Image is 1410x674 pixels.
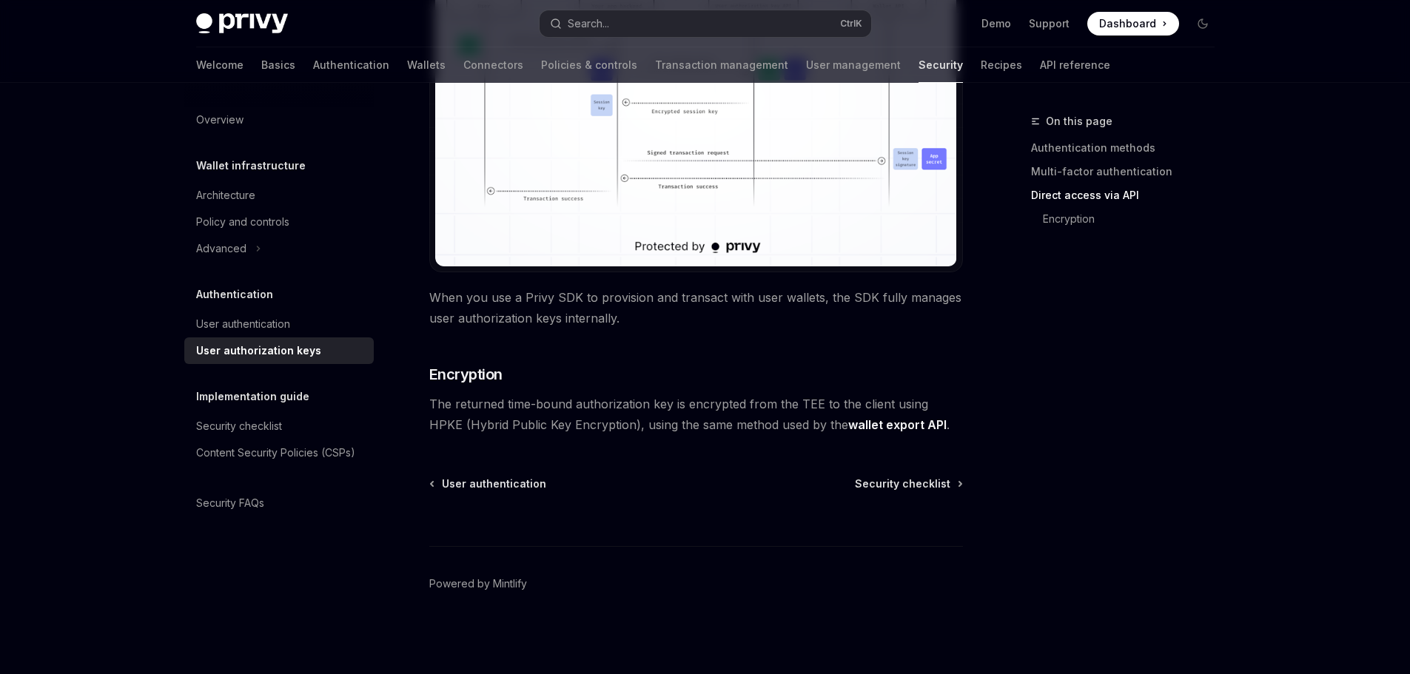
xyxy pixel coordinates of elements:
[442,476,546,491] span: User authentication
[184,311,374,337] a: User authentication
[981,47,1022,83] a: Recipes
[655,47,788,83] a: Transaction management
[429,364,503,385] span: Encryption
[1099,16,1156,31] span: Dashboard
[196,417,282,435] div: Security checklist
[196,111,244,129] div: Overview
[855,476,950,491] span: Security checklist
[429,394,963,435] span: The returned time-bound authorization key is encrypted from the TEE to the client using HPKE (Hyb...
[1031,136,1226,160] a: Authentication methods
[541,47,637,83] a: Policies & controls
[981,16,1011,31] a: Demo
[184,439,374,466] a: Content Security Policies (CSPs)
[855,476,961,491] a: Security checklist
[196,444,355,462] div: Content Security Policies (CSPs)
[184,413,374,439] a: Security checklist
[568,15,609,33] div: Search...
[184,107,374,133] a: Overview
[463,47,523,83] a: Connectors
[196,286,273,303] h5: Authentication
[196,342,321,360] div: User authorization keys
[919,47,963,83] a: Security
[431,476,546,491] a: User authentication
[429,576,527,591] a: Powered by Mintlify
[196,213,289,231] div: Policy and controls
[196,315,290,333] div: User authentication
[407,47,446,83] a: Wallets
[196,240,246,257] div: Advanced
[184,490,374,516] a: Security FAQs
[1040,47,1110,83] a: API reference
[196,388,309,405] h5: Implementation guide
[184,337,374,364] a: User authorization keys
[540,10,871,37] button: Search...CtrlK
[1087,12,1179,36] a: Dashboard
[1046,112,1112,130] span: On this page
[196,494,264,512] div: Security FAQs
[429,287,963,328] span: When you use a Privy SDK to provision and transact with user wallets, the SDK fully manages user ...
[1031,183,1226,207] a: Direct access via API
[196,13,288,34] img: dark logo
[196,47,244,83] a: Welcome
[1029,16,1070,31] a: Support
[184,209,374,235] a: Policy and controls
[313,47,389,83] a: Authentication
[196,186,255,204] div: Architecture
[806,47,901,83] a: User management
[261,47,295,83] a: Basics
[184,182,374,209] a: Architecture
[196,157,306,175] h5: Wallet infrastructure
[1043,207,1226,231] a: Encryption
[1031,160,1226,183] a: Multi-factor authentication
[1191,12,1215,36] button: Toggle dark mode
[848,417,947,433] a: wallet export API
[840,18,862,30] span: Ctrl K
